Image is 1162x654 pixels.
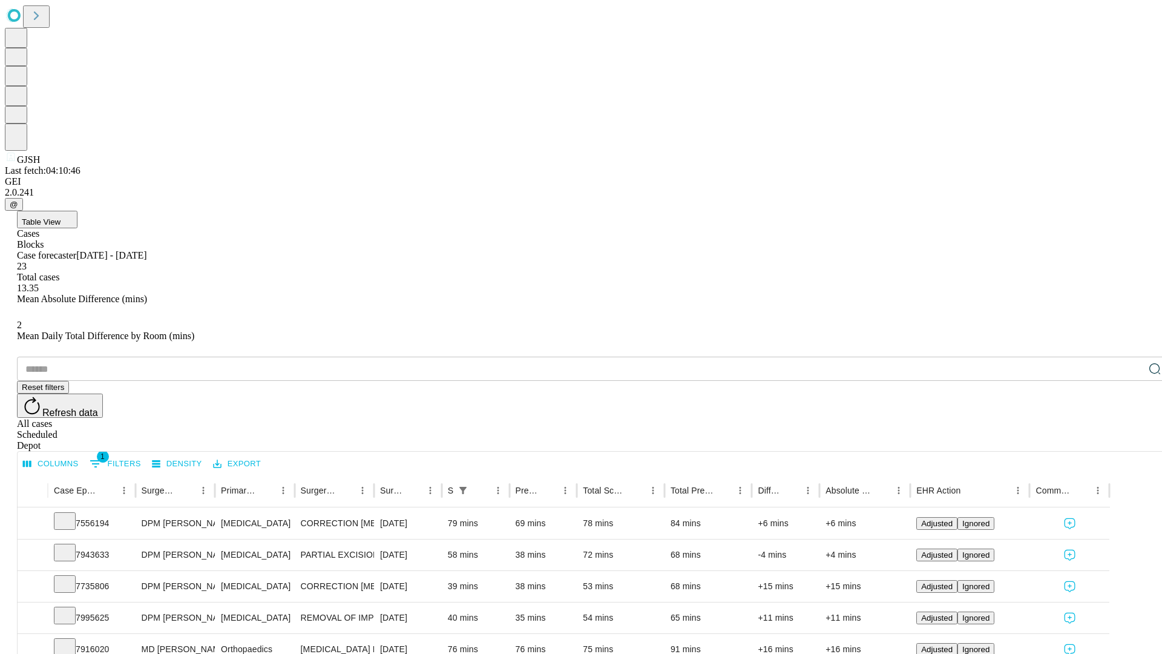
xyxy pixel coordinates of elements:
[671,603,746,633] div: 65 mins
[17,261,27,271] span: 23
[54,486,97,495] div: Case Epic Id
[5,176,1157,187] div: GEI
[142,603,209,633] div: DPM [PERSON_NAME] [PERSON_NAME]
[221,603,288,633] div: [MEDICAL_DATA]
[455,482,471,499] button: Show filters
[54,603,130,633] div: 7995625
[1009,482,1026,499] button: Menu
[380,540,436,570] div: [DATE]
[957,517,994,530] button: Ignored
[5,198,23,211] button: @
[42,408,98,418] span: Refresh data
[826,603,904,633] div: +11 mins
[17,294,147,304] span: Mean Absolute Difference (mins)
[516,603,571,633] div: 35 mins
[178,482,195,499] button: Sort
[17,320,22,330] span: 2
[301,508,368,539] div: CORRECTION [MEDICAL_DATA], DOUBLE [MEDICAL_DATA]
[5,165,80,176] span: Last fetch: 04:10:46
[916,580,957,593] button: Adjusted
[17,331,194,341] span: Mean Daily Total Difference by Room (mins)
[149,455,205,474] button: Density
[671,571,746,602] div: 68 mins
[448,571,504,602] div: 39 mins
[583,540,658,570] div: 72 mins
[826,486,872,495] div: Absolute Difference
[1036,486,1071,495] div: Comments
[826,508,904,539] div: +6 mins
[583,486,626,495] div: Total Scheduled Duration
[142,571,209,602] div: DPM [PERSON_NAME] [PERSON_NAME]
[962,582,990,591] span: Ignored
[22,383,64,392] span: Reset filters
[380,603,436,633] div: [DATE]
[275,482,292,499] button: Menu
[301,540,368,570] div: PARTIAL EXCISION PHALANX OF TOE
[957,549,994,561] button: Ignored
[921,582,953,591] span: Adjusted
[583,603,658,633] div: 54 mins
[380,571,436,602] div: [DATE]
[422,482,439,499] button: Menu
[221,540,288,570] div: [MEDICAL_DATA]
[732,482,749,499] button: Menu
[380,508,436,539] div: [DATE]
[1072,482,1089,499] button: Sort
[890,482,907,499] button: Menu
[916,486,960,495] div: EHR Action
[448,540,504,570] div: 58 mins
[17,381,69,394] button: Reset filters
[758,486,781,495] div: Difference
[17,154,40,165] span: GJSH
[826,540,904,570] div: +4 mins
[921,613,953,623] span: Adjusted
[354,482,371,499] button: Menu
[17,250,76,260] span: Case forecaster
[448,508,504,539] div: 79 mins
[17,211,77,228] button: Table View
[142,486,177,495] div: Surgeon Name
[758,540,813,570] div: -4 mins
[758,571,813,602] div: +15 mins
[916,517,957,530] button: Adjusted
[405,482,422,499] button: Sort
[957,580,994,593] button: Ignored
[962,519,990,528] span: Ignored
[17,272,59,282] span: Total cases
[916,549,957,561] button: Adjusted
[448,486,453,495] div: Scheduled In Room Duration
[142,540,209,570] div: DPM [PERSON_NAME] [PERSON_NAME]
[671,486,714,495] div: Total Predicted Duration
[301,603,368,633] div: REMOVAL OF IMPLANT DEEP
[99,482,116,499] button: Sort
[473,482,490,499] button: Sort
[142,508,209,539] div: DPM [PERSON_NAME] [PERSON_NAME]
[873,482,890,499] button: Sort
[258,482,275,499] button: Sort
[97,451,109,463] span: 1
[516,571,571,602] div: 38 mins
[54,571,130,602] div: 7735806
[87,454,144,474] button: Show filters
[962,482,979,499] button: Sort
[671,540,746,570] div: 68 mins
[448,603,504,633] div: 40 mins
[921,519,953,528] span: Adjusted
[916,612,957,624] button: Adjusted
[5,187,1157,198] div: 2.0.241
[962,645,990,654] span: Ignored
[24,608,42,629] button: Expand
[645,482,661,499] button: Menu
[957,612,994,624] button: Ignored
[76,250,146,260] span: [DATE] - [DATE]
[516,486,539,495] div: Predicted In Room Duration
[671,508,746,539] div: 84 mins
[24,576,42,598] button: Expand
[24,545,42,566] button: Expand
[455,482,471,499] div: 1 active filter
[921,645,953,654] span: Adjusted
[557,482,574,499] button: Menu
[116,482,133,499] button: Menu
[783,482,799,499] button: Sort
[516,540,571,570] div: 38 mins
